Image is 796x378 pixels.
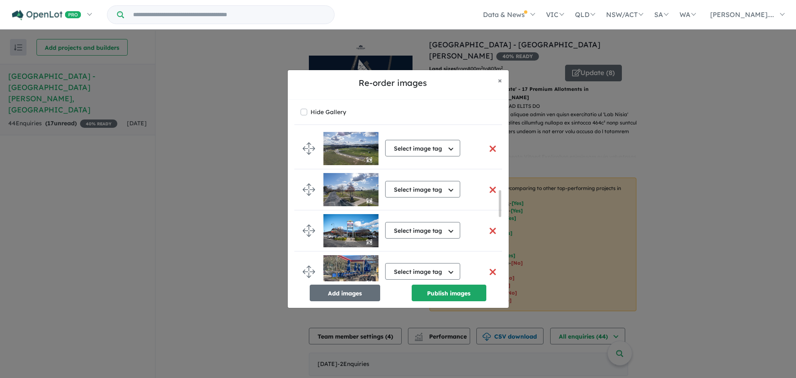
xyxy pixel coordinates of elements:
img: drag.svg [303,142,315,155]
img: drag.svg [303,224,315,237]
label: Hide Gallery [311,106,346,118]
input: Try estate name, suburb, builder or developer [126,6,332,24]
button: Select image tag [385,222,460,239]
span: [PERSON_NAME].... [710,10,774,19]
button: Select image tag [385,263,460,280]
button: Select image tag [385,140,460,156]
button: Select image tag [385,181,460,198]
img: drag.svg [303,266,315,278]
img: Oak%20Ridge%20Estate%20-%20Narre%20Warren%20North___1755240133_0.jpg [323,255,379,288]
img: Oak%20Ridge%20Estate%20-%20Narre%20Warren%20North___1755240148.jpg [323,173,379,206]
img: Openlot PRO Logo White [12,10,81,20]
span: × [498,76,502,85]
img: drag.svg [303,183,315,196]
img: Oak%20Ridge%20Estate%20-%20Narre%20Warren%20North___1755240132_0.jpg [323,214,379,247]
h5: Re-order images [294,77,491,89]
button: Publish images [412,285,486,301]
img: Oak%20Ridge%20Estate%20-%20Narre%20Warren%20North___1755240147_1.jpg [323,132,379,165]
button: Add images [310,285,380,301]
